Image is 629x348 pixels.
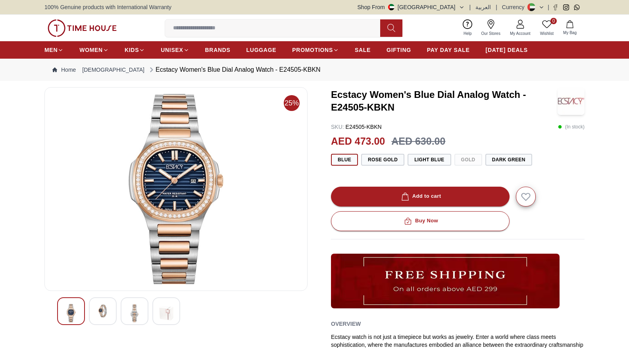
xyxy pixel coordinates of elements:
span: PROMOTIONS [292,46,333,54]
span: My Account [507,31,534,36]
a: Our Stores [477,18,505,38]
button: Rose Gold [361,154,404,166]
a: Facebook [552,4,558,10]
button: My Bag [558,19,581,37]
h2: AED 473.00 [331,134,385,149]
span: UNISEX [161,46,183,54]
button: Blue [331,154,358,166]
span: PAY DAY SALE [427,46,470,54]
a: WOMEN [79,43,109,57]
img: Ecstacy Women's Blue Dial Analog Watch - E24505-KBKN [558,87,585,115]
a: Instagram [563,4,569,10]
a: PROMOTIONS [292,43,339,57]
span: 0 [550,18,557,24]
a: [DEMOGRAPHIC_DATA] [82,66,144,74]
span: My Bag [560,30,580,36]
div: Ecstacy Women's Blue Dial Analog Watch - E24505-KBKN [148,65,321,75]
button: Add to cart [331,187,510,207]
p: ( In stock ) [558,123,585,131]
a: BRANDS [205,43,231,57]
h2: Overview [331,318,361,330]
a: GIFTING [387,43,411,57]
img: Ecstacy Women's Blue Dial Analog Watch - E24505-KBKN [127,304,142,322]
a: [DATE] DEALS [486,43,528,57]
p: E24505-KBKN [331,123,382,131]
span: SALE [355,46,371,54]
span: Help [460,31,475,36]
img: Ecstacy Women's Blue Dial Analog Watch - E24505-KBKN [64,304,78,322]
a: Home [52,66,76,74]
span: | [548,3,549,11]
div: Currency [502,3,528,11]
div: Buy Now [402,216,438,226]
span: [DATE] DEALS [486,46,528,54]
span: | [496,3,497,11]
span: SKU : [331,124,344,130]
span: LUGGAGE [246,46,277,54]
nav: Breadcrumb [44,59,585,81]
h3: AED 630.00 [391,134,445,149]
span: BRANDS [205,46,231,54]
img: United Arab Emirates [388,4,394,10]
a: Help [459,18,477,38]
a: SALE [355,43,371,57]
span: 25% [284,95,300,111]
span: Our Stores [478,31,504,36]
span: MEN [44,46,58,54]
a: PAY DAY SALE [427,43,470,57]
div: Add to cart [400,192,441,201]
img: ... [331,254,560,308]
button: Shop From[GEOGRAPHIC_DATA] [358,3,465,11]
span: WOMEN [79,46,103,54]
span: GIFTING [387,46,411,54]
span: Wishlist [537,31,557,36]
a: MEN [44,43,63,57]
button: Dark Green [485,154,532,166]
span: 100% Genuine products with International Warranty [44,3,171,11]
button: العربية [475,3,491,11]
a: UNISEX [161,43,189,57]
img: ... [48,19,117,37]
h3: Ecstacy Women's Blue Dial Analog Watch - E24505-KBKN [331,88,558,114]
button: Light Blue [408,154,451,166]
a: LUGGAGE [246,43,277,57]
a: 0Wishlist [535,18,558,38]
span: | [469,3,471,11]
span: KIDS [125,46,139,54]
img: Ecstacy Women's Blue Dial Analog Watch - E24505-KBKN [96,304,110,318]
img: Ecstacy Women's Blue Dial Analog Watch - E24505-KBKN [51,94,301,284]
img: Ecstacy Women's Blue Dial Analog Watch - E24505-KBKN [159,304,173,322]
a: KIDS [125,43,145,57]
button: Buy Now [331,211,510,231]
a: Whatsapp [574,4,580,10]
